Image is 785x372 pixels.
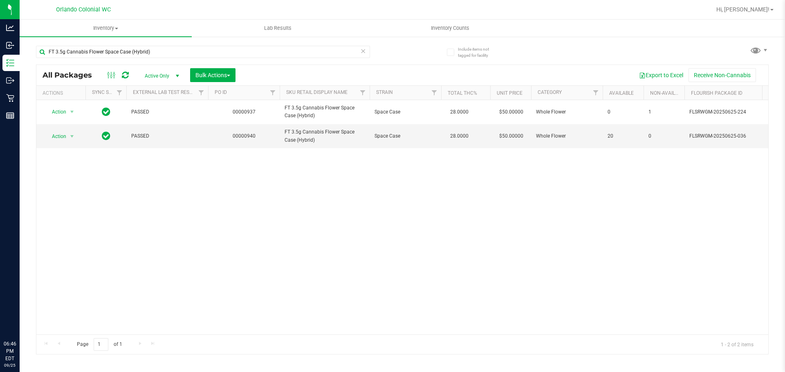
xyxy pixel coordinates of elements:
[102,130,110,142] span: In Sync
[634,68,689,82] button: Export to Excel
[364,20,536,37] a: Inventory Counts
[375,132,436,140] span: Space Case
[6,41,14,49] inline-svg: Inbound
[689,132,769,140] span: FLSRWGM-20250625-036
[285,128,365,144] span: FT 3.5g Cannabis Flower Space Case (Hybrid)
[6,94,14,102] inline-svg: Retail
[536,132,598,140] span: Whole Flower
[446,106,473,118] span: 28.0000
[650,90,686,96] a: Non-Available
[689,68,756,82] button: Receive Non-Cannabis
[648,132,680,140] span: 0
[266,86,280,100] a: Filter
[6,24,14,32] inline-svg: Analytics
[133,89,197,95] a: External Lab Test Result
[20,20,192,37] a: Inventory
[131,108,203,116] span: PASSED
[4,362,16,368] p: 09/25
[4,340,16,362] p: 06:46 PM EDT
[131,132,203,140] span: PASSED
[6,76,14,85] inline-svg: Outbound
[714,338,760,350] span: 1 - 2 of 2 items
[495,106,527,118] span: $50.00000
[233,109,256,115] a: 00000937
[6,59,14,67] inline-svg: Inventory
[448,90,477,96] a: Total THC%
[376,89,393,95] a: Strain
[190,68,235,82] button: Bulk Actions
[536,108,598,116] span: Whole Flower
[20,25,192,32] span: Inventory
[458,46,499,58] span: Include items not tagged for facility
[360,46,366,56] span: Clear
[92,89,123,95] a: Sync Status
[195,72,230,78] span: Bulk Actions
[36,46,370,58] input: Search Package ID, Item Name, SKU, Lot or Part Number...
[589,86,603,100] a: Filter
[691,90,742,96] a: Flourish Package ID
[6,111,14,120] inline-svg: Reports
[43,71,100,80] span: All Packages
[8,307,33,331] iframe: Resource center
[67,106,77,118] span: select
[356,86,370,100] a: Filter
[45,106,67,118] span: Action
[716,6,769,13] span: Hi, [PERSON_NAME]!
[538,89,562,95] a: Category
[609,90,634,96] a: Available
[56,6,111,13] span: Orlando Colonial WC
[648,108,680,116] span: 1
[608,132,639,140] span: 20
[192,20,364,37] a: Lab Results
[45,131,67,142] span: Action
[253,25,303,32] span: Lab Results
[285,104,365,120] span: FT 3.5g Cannabis Flower Space Case (Hybrid)
[608,108,639,116] span: 0
[94,338,108,351] input: 1
[233,133,256,139] a: 00000940
[446,130,473,142] span: 28.0000
[428,86,441,100] a: Filter
[375,108,436,116] span: Space Case
[689,108,769,116] span: FLSRWGM-20250625-224
[497,90,523,96] a: Unit Price
[113,86,126,100] a: Filter
[215,89,227,95] a: PO ID
[420,25,480,32] span: Inventory Counts
[67,131,77,142] span: select
[286,89,348,95] a: SKU Retail Display Name
[495,130,527,142] span: $50.00000
[70,338,129,351] span: Page of 1
[43,90,82,96] div: Actions
[102,106,110,118] span: In Sync
[195,86,208,100] a: Filter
